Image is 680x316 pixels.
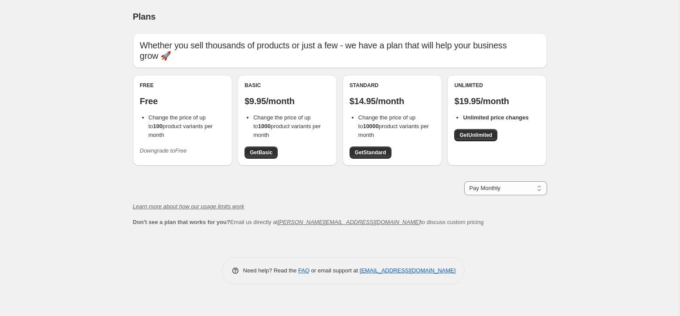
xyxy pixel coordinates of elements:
[350,82,435,89] div: Standard
[245,146,278,159] a: GetBasic
[298,267,309,274] a: FAQ
[149,114,213,138] span: Change the price of up to product variants per month
[278,219,420,225] a: [PERSON_NAME][EMAIL_ADDRESS][DOMAIN_NAME]
[463,114,528,121] b: Unlimited price changes
[459,132,492,139] span: Get Unlimited
[358,114,429,138] span: Change the price of up to product variants per month
[140,82,225,89] div: Free
[355,149,386,156] span: Get Standard
[454,96,540,106] p: $19.95/month
[253,114,321,138] span: Change the price of up to product variants per month
[133,219,484,225] span: Email us directly at to discuss custom pricing
[250,149,272,156] span: Get Basic
[360,267,456,274] a: [EMAIL_ADDRESS][DOMAIN_NAME]
[245,82,330,89] div: Basic
[350,96,435,106] p: $14.95/month
[133,219,230,225] b: Don't see a plan that works for you?
[258,123,271,129] b: 1000
[135,144,192,158] button: Downgrade toFree
[363,123,379,129] b: 10000
[454,82,540,89] div: Unlimited
[133,12,156,21] span: Plans
[133,203,245,210] a: Learn more about how our usage limits work
[140,96,225,106] p: Free
[140,147,187,154] i: Downgrade to Free
[140,40,540,61] p: Whether you sell thousands of products or just a few - we have a plan that will help your busines...
[309,267,360,274] span: or email support at
[245,96,330,106] p: $9.95/month
[243,267,299,274] span: Need help? Read the
[153,123,163,129] b: 100
[350,146,391,159] a: GetStandard
[454,129,497,141] a: GetUnlimited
